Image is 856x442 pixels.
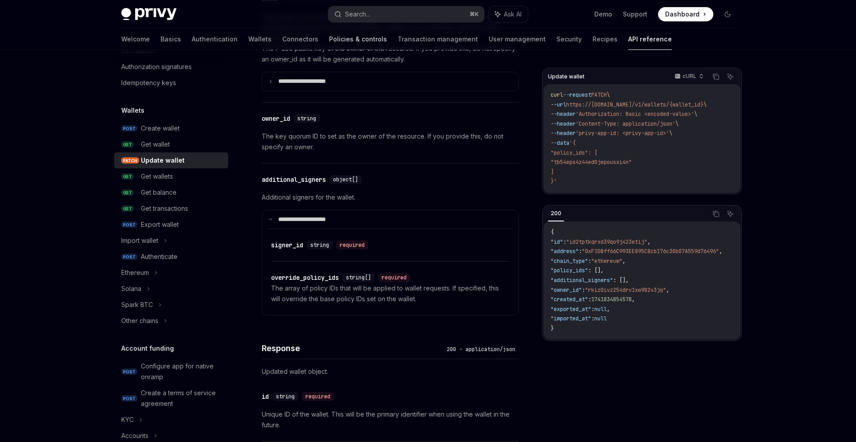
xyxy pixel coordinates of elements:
div: required [336,241,368,250]
a: Support [623,10,647,19]
span: "created_at" [551,296,588,303]
div: KYC [121,414,134,425]
div: id [262,392,269,401]
p: Updated wallet object. [262,366,519,377]
span: GET [121,205,134,212]
span: ] [551,168,554,176]
span: --header [551,120,576,127]
a: Recipes [593,29,617,50]
div: 200 - application/json [443,345,519,354]
span: , [666,286,669,294]
span: , [632,296,635,303]
span: --url [551,101,566,108]
span: 'privy-app-id: <privy-app-id>' [576,130,669,137]
div: Get balance [141,187,177,198]
span: : [563,238,566,246]
div: Get wallets [141,171,173,182]
a: POSTCreate a terms of service agreement [114,385,228,412]
p: The key quorum ID to set as the owner of the resource. If you provide this, do not specify an owner. [262,131,519,152]
h4: Response [262,342,443,354]
button: Copy the contents from the code block [710,208,722,220]
div: Configure app for native onramp [141,361,223,382]
button: Ask AI [489,6,528,22]
span: "id" [551,238,563,246]
div: Authenticate [141,251,177,262]
button: Search...⌘K [328,6,484,22]
span: "chain_type" [551,258,588,265]
span: PATCH [121,157,139,164]
span: \ [704,101,707,108]
span: }' [551,178,557,185]
span: GET [121,173,134,180]
div: Other chains [121,315,158,326]
span: POST [121,221,137,228]
span: "imported_at" [551,315,591,322]
span: } [551,325,554,332]
button: cURL [670,69,708,84]
a: POSTExport wallet [114,217,228,233]
span: "id2tptkqrxd39qo9j423etij" [566,238,647,246]
span: "policy_ids": [ [551,149,597,156]
div: Get transactions [141,203,188,214]
span: --header [551,130,576,137]
span: \ [669,130,672,137]
span: : [588,258,591,265]
p: cURL [683,73,696,80]
span: Dashboard [665,10,700,19]
a: User management [489,29,546,50]
button: Copy the contents from the code block [710,71,722,82]
span: curl [551,91,563,98]
div: 200 [548,208,564,219]
a: Authentication [192,29,238,50]
a: Wallets [248,29,272,50]
a: PATCHUpdate wallet [114,152,228,168]
button: Toggle dark mode [720,7,735,21]
span: Update wallet [548,73,584,80]
span: POST [121,125,137,132]
span: , [647,238,650,246]
button: Ask AI [724,71,736,82]
span: : [582,286,585,294]
div: Ethereum [121,267,149,278]
span: : [588,296,591,303]
span: POST [121,395,137,402]
div: Create wallet [141,123,180,134]
img: dark logo [121,8,177,20]
button: Ask AI [724,208,736,220]
div: owner_id [262,114,290,123]
a: API reference [628,29,672,50]
div: Authorization signatures [121,61,192,72]
span: , [719,248,722,255]
div: Update wallet [141,155,185,166]
a: GETGet transactions [114,201,228,217]
a: Policies & controls [329,29,387,50]
div: Get wallet [141,139,170,150]
a: Basics [160,29,181,50]
span: : [591,315,594,322]
span: 'Content-Type: application/json' [576,120,675,127]
span: ⌘ K [469,11,479,18]
a: Welcome [121,29,150,50]
div: required [378,273,410,282]
div: Spark BTC [121,299,153,310]
a: Dashboard [658,7,713,21]
span: "additional_signers" [551,277,613,284]
span: "ethereum" [591,258,622,265]
span: GET [121,141,134,148]
span: '{ [569,139,576,147]
span: null [594,315,607,322]
span: https://[DOMAIN_NAME]/v1/wallets/{wallet_id} [566,101,704,108]
span: GET [121,189,134,196]
span: POST [121,368,137,375]
a: Connectors [282,29,318,50]
span: "owner_id" [551,286,582,294]
div: Solana [121,283,141,294]
span: Ask AI [504,10,522,19]
a: POSTCreate wallet [114,120,228,136]
a: GETGet wallet [114,136,228,152]
a: Authorization signatures [114,59,228,75]
span: string [276,393,295,400]
span: "tb54eps4z44ed0jepousxi4n" [551,159,632,166]
p: Unique ID of the wallet. This will be the primary identifier when using the wallet in the future. [262,409,519,430]
span: : [], [613,277,629,284]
